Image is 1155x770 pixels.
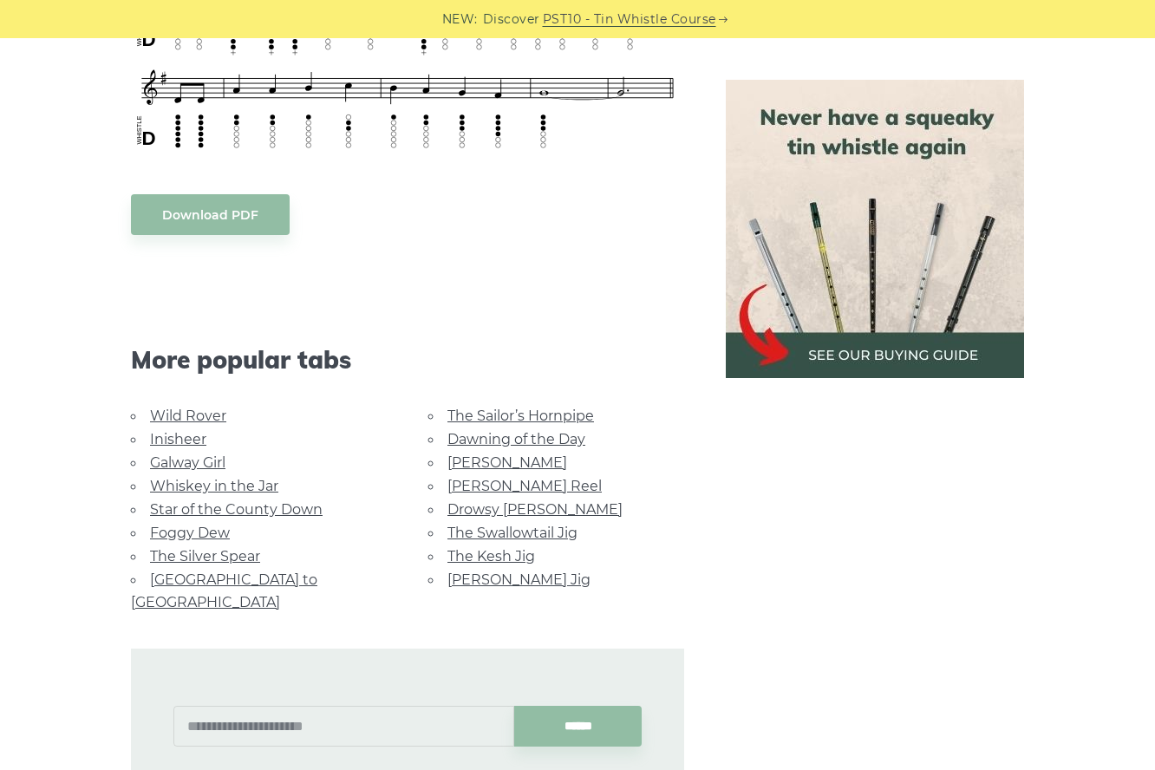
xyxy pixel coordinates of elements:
a: Whiskey in the Jar [150,478,278,494]
a: Wild Rover [150,408,226,424]
a: Star of the County Down [150,501,323,518]
a: [PERSON_NAME] Jig [447,571,591,588]
a: The Sailor’s Hornpipe [447,408,594,424]
a: Inisheer [150,431,206,447]
a: [GEOGRAPHIC_DATA] to [GEOGRAPHIC_DATA] [131,571,317,610]
a: The Silver Spear [150,548,260,564]
a: Drowsy [PERSON_NAME] [447,501,623,518]
a: PST10 - Tin Whistle Course [543,10,716,29]
a: [PERSON_NAME] Reel [447,478,602,494]
img: tin whistle buying guide [726,80,1024,378]
span: NEW: [442,10,478,29]
span: More popular tabs [131,345,684,375]
a: [PERSON_NAME] [447,454,567,471]
a: Foggy Dew [150,525,230,541]
a: Dawning of the Day [447,431,585,447]
a: Galway Girl [150,454,225,471]
span: Discover [483,10,540,29]
a: The Kesh Jig [447,548,535,564]
a: The Swallowtail Jig [447,525,577,541]
a: Download PDF [131,194,290,235]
